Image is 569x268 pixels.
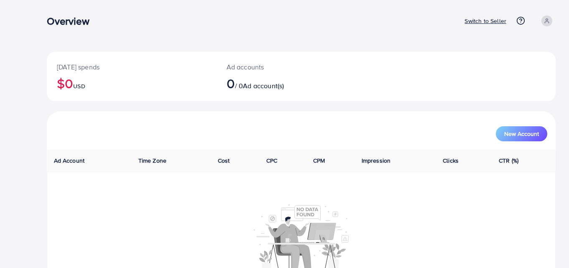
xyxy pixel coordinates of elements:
[499,156,518,165] span: CTR (%)
[504,131,539,137] span: New Account
[73,82,85,90] span: USD
[47,15,96,27] h3: Overview
[54,156,85,165] span: Ad Account
[443,156,459,165] span: Clicks
[57,75,207,91] h2: $0
[243,81,284,90] span: Ad account(s)
[266,156,277,165] span: CPC
[57,62,207,72] p: [DATE] spends
[313,156,325,165] span: CPM
[227,75,334,91] h2: / 0
[227,62,334,72] p: Ad accounts
[362,156,391,165] span: Impression
[218,156,230,165] span: Cost
[227,74,235,93] span: 0
[138,156,166,165] span: Time Zone
[496,126,547,141] button: New Account
[464,16,506,26] p: Switch to Seller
